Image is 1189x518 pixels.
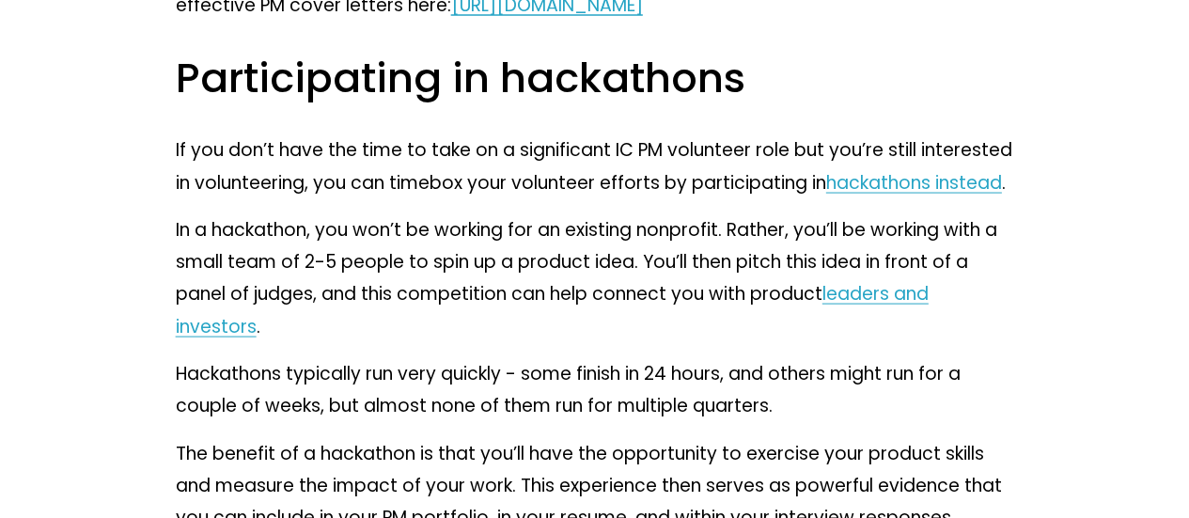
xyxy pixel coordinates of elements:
h2: Participating in hackathons [176,52,1014,104]
p: If you don’t have the time to take on a significant IC PM volunteer role but you’re still interes... [176,134,1014,199]
p: Hackathons typically run very quickly - some finish in 24 hours, and others might run for a coupl... [176,358,1014,423]
a: leaders and investors [176,281,929,338]
a: hackathons instead [826,170,1002,196]
p: In a hackathon, you won’t be working for an existing nonprofit. Rather, you’ll be working with a ... [176,214,1014,343]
